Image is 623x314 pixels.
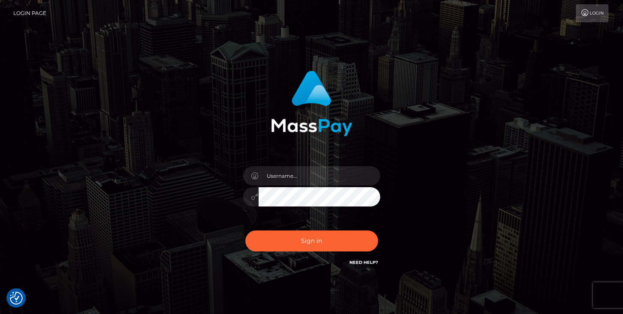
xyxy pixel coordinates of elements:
[576,4,608,22] a: Login
[349,260,378,265] a: Need Help?
[10,292,23,305] button: Consent Preferences
[259,166,380,185] input: Username...
[10,292,23,305] img: Revisit consent button
[13,4,46,22] a: Login Page
[245,230,378,251] button: Sign in
[271,71,352,136] img: MassPay Login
